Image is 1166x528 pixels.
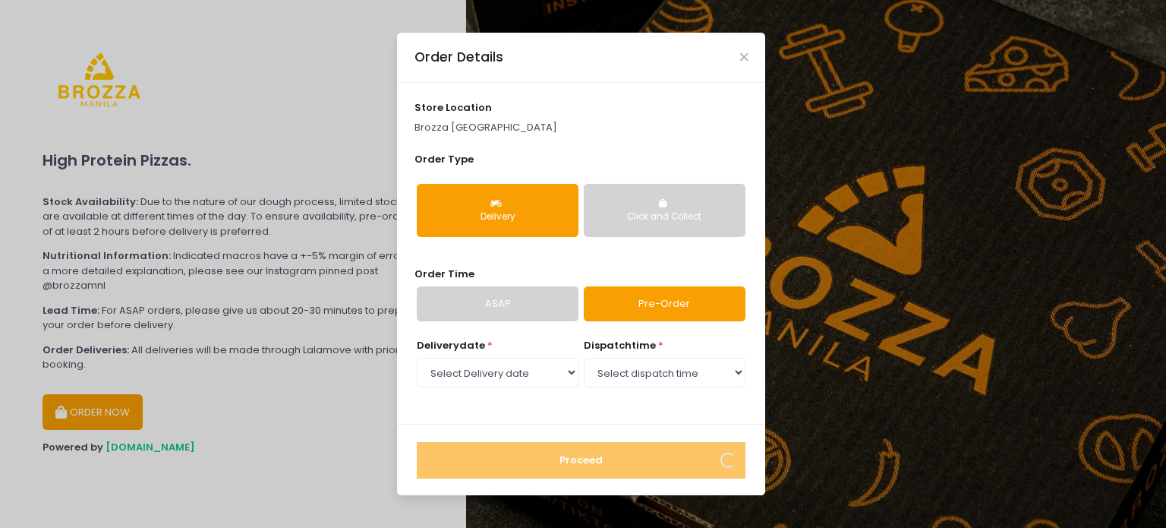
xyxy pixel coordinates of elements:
a: Pre-Order [584,286,745,321]
span: store location [414,100,492,115]
button: Delivery [417,184,578,237]
div: Order Details [414,47,503,67]
button: Close [740,53,748,61]
div: Delivery [427,210,568,224]
span: dispatch time [584,338,656,353]
span: Order Type [414,152,474,166]
button: Proceed [417,442,745,479]
button: Click and Collect [584,184,745,237]
span: Delivery date [417,338,485,353]
div: Click and Collect [594,210,735,224]
span: Order Time [414,267,474,281]
p: Brozza [GEOGRAPHIC_DATA] [414,120,748,135]
a: ASAP [417,286,578,321]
